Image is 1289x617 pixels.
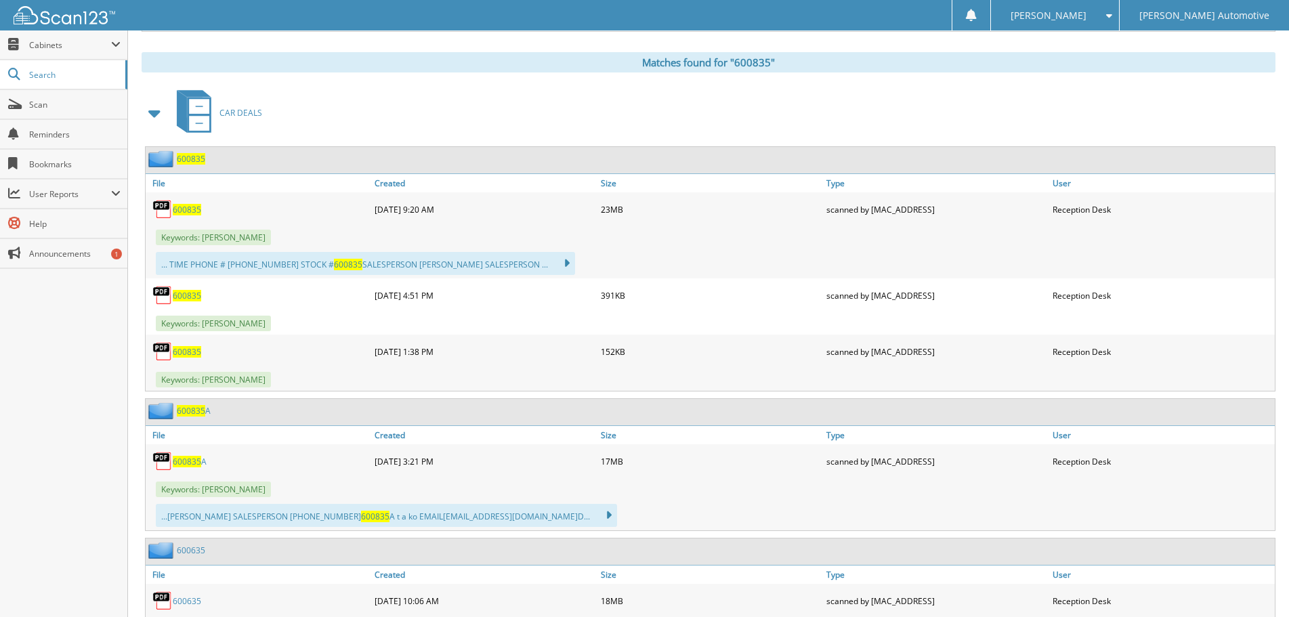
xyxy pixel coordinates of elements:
[1011,12,1086,20] span: [PERSON_NAME]
[177,545,205,556] a: 600635
[29,248,121,259] span: Announcements
[156,504,617,527] div: ...[PERSON_NAME] SALESPERSON [PHONE_NUMBER] A t a ko EMAIL [EMAIL_ADDRESS][DOMAIN_NAME] D...
[173,290,201,301] a: 600835
[219,107,262,119] span: CAR DEALS
[177,405,205,417] span: 600835
[29,218,121,230] span: Help
[177,153,205,165] a: 600835
[371,282,597,309] div: [DATE] 4:51 PM
[29,158,121,170] span: Bookmarks
[597,426,823,444] a: Size
[169,86,262,140] a: CAR DEALS
[177,405,211,417] a: 600835A
[29,69,119,81] span: Search
[173,456,201,467] span: 600835
[371,338,597,365] div: [DATE] 1:38 PM
[173,204,201,215] a: 600835
[173,346,201,358] a: 600835
[152,591,173,611] img: PDF.png
[148,150,177,167] img: folder2.png
[1049,426,1275,444] a: User
[361,511,389,522] span: 600835
[823,196,1049,223] div: scanned by [MAC_ADDRESS]
[371,196,597,223] div: [DATE] 9:20 AM
[156,372,271,387] span: Keywords: [PERSON_NAME]
[371,587,597,614] div: [DATE] 10:06 AM
[823,282,1049,309] div: scanned by [MAC_ADDRESS]
[371,426,597,444] a: Created
[152,285,173,305] img: PDF.png
[597,174,823,192] a: Size
[334,259,362,270] span: 600835
[1049,282,1275,309] div: Reception Desk
[148,542,177,559] img: folder2.png
[173,595,201,607] a: 600635
[146,426,371,444] a: File
[142,52,1275,72] div: Matches found for "600835"
[1049,174,1275,192] a: User
[597,338,823,365] div: 152KB
[1049,566,1275,584] a: User
[152,199,173,219] img: PDF.png
[146,174,371,192] a: File
[823,566,1049,584] a: Type
[823,174,1049,192] a: Type
[597,282,823,309] div: 391KB
[156,230,271,245] span: Keywords: [PERSON_NAME]
[1049,587,1275,614] div: Reception Desk
[597,587,823,614] div: 18MB
[823,448,1049,475] div: scanned by [MAC_ADDRESS]
[29,129,121,140] span: Reminders
[1049,338,1275,365] div: Reception Desk
[173,456,207,467] a: 600835A
[1139,12,1269,20] span: [PERSON_NAME] Automotive
[152,341,173,362] img: PDF.png
[823,587,1049,614] div: scanned by [MAC_ADDRESS]
[111,249,122,259] div: 1
[823,338,1049,365] div: scanned by [MAC_ADDRESS]
[152,451,173,471] img: PDF.png
[597,448,823,475] div: 17MB
[597,566,823,584] a: Size
[29,188,111,200] span: User Reports
[29,39,111,51] span: Cabinets
[156,482,271,497] span: Keywords: [PERSON_NAME]
[14,6,115,24] img: scan123-logo-white.svg
[371,174,597,192] a: Created
[156,316,271,331] span: Keywords: [PERSON_NAME]
[371,448,597,475] div: [DATE] 3:21 PM
[29,99,121,110] span: Scan
[823,426,1049,444] a: Type
[1221,552,1289,617] iframe: Chat Widget
[1049,196,1275,223] div: Reception Desk
[156,252,575,275] div: ... TIME PHONE # [PHONE_NUMBER] STOCK # SALESPERSON [PERSON_NAME] SALESPERSON ...
[1049,448,1275,475] div: Reception Desk
[148,402,177,419] img: folder2.png
[371,566,597,584] a: Created
[146,566,371,584] a: File
[597,196,823,223] div: 23MB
